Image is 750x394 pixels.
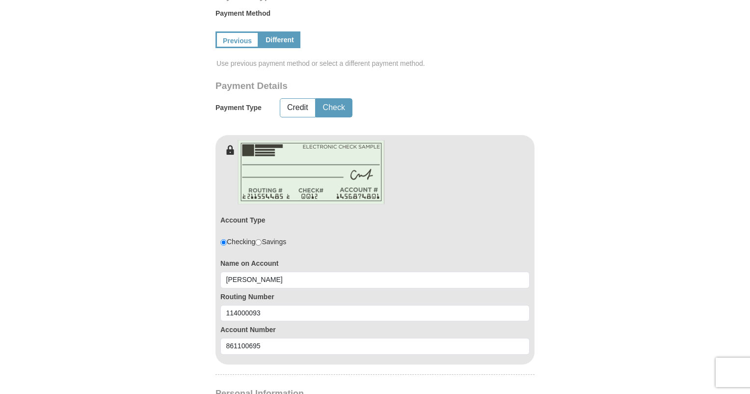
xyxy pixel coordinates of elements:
a: Different [259,31,300,48]
label: Payment Method [215,8,535,23]
label: Name on Account [220,258,530,268]
label: Account Number [220,325,530,335]
label: Account Type [220,215,266,225]
label: Routing Number [220,292,530,302]
div: Checking Savings [220,237,286,247]
h3: Payment Details [215,81,466,92]
h5: Payment Type [215,104,262,112]
span: Use previous payment method or select a different payment method. [216,58,536,68]
button: Check [316,99,352,117]
img: check-en.png [238,140,385,204]
button: Credit [280,99,315,117]
a: Previous [215,31,259,48]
